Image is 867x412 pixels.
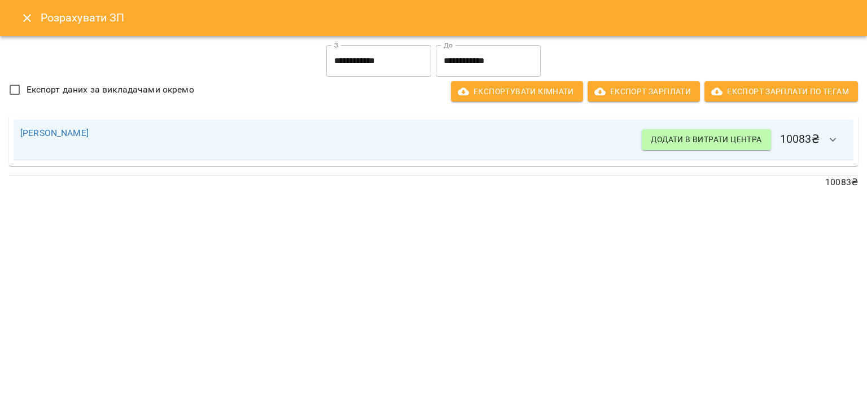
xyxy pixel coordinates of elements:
[588,81,700,102] button: Експорт Зарплати
[41,9,853,27] h6: Розрахувати ЗП
[451,81,583,102] button: Експортувати кімнати
[27,83,194,97] span: Експорт даних за викладачами окремо
[704,81,858,102] button: Експорт Зарплати по тегам
[597,85,691,98] span: Експорт Зарплати
[14,5,41,32] button: Close
[651,133,761,146] span: Додати в витрати центра
[20,128,89,138] a: [PERSON_NAME]
[713,85,849,98] span: Експорт Зарплати по тегам
[460,85,574,98] span: Експортувати кімнати
[9,176,858,189] p: 10083 ₴
[642,129,770,150] button: Додати в витрати центра
[642,126,847,154] h6: 10083 ₴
